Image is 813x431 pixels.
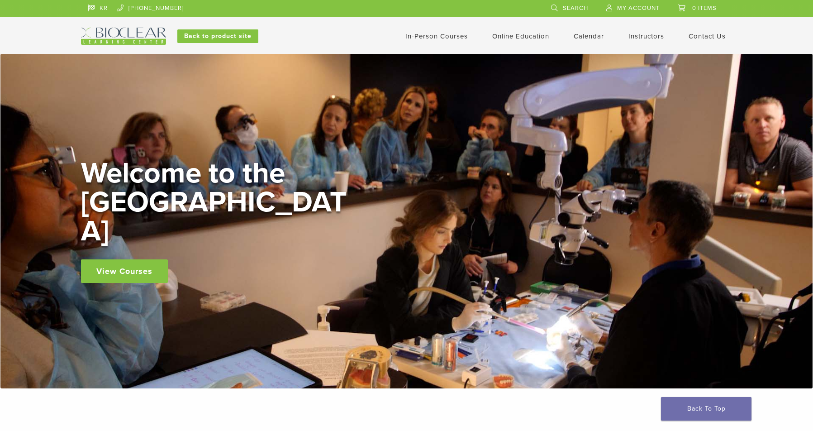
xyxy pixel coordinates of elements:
[617,5,660,12] span: My Account
[689,32,726,40] a: Contact Us
[405,32,468,40] a: In-Person Courses
[563,5,588,12] span: Search
[574,32,604,40] a: Calendar
[81,259,168,283] a: View Courses
[661,397,751,421] a: Back To Top
[81,159,352,246] h2: Welcome to the [GEOGRAPHIC_DATA]
[628,32,664,40] a: Instructors
[81,28,166,45] img: Bioclear
[692,5,717,12] span: 0 items
[177,29,258,43] a: Back to product site
[492,32,549,40] a: Online Education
